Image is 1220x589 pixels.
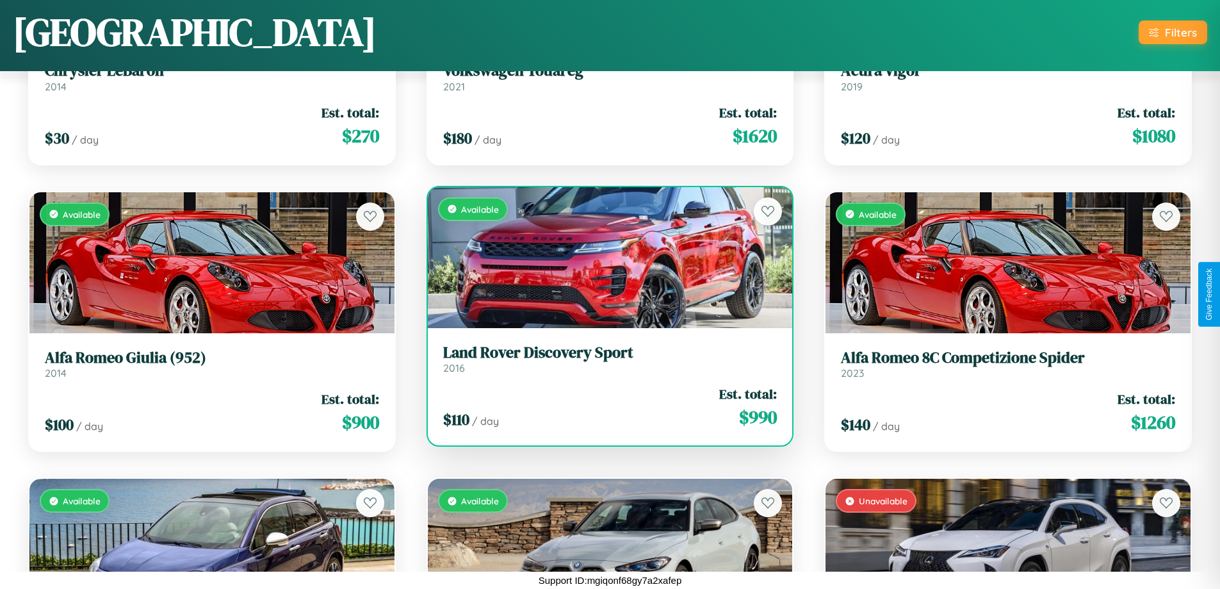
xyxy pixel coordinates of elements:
[1165,26,1197,39] div: Filters
[443,80,465,93] span: 2021
[841,349,1175,380] a: Alfa Romeo 8C Competizione Spider2023
[1118,390,1175,408] span: Est. total:
[841,80,863,93] span: 2019
[45,349,379,367] h3: Alfa Romeo Giulia (952)
[873,133,900,146] span: / day
[739,404,777,430] span: $ 990
[63,495,101,506] span: Available
[13,6,377,58] h1: [GEOGRAPHIC_DATA]
[841,62,1175,93] a: Acura Vigor2019
[443,62,777,93] a: Volkswagen Touareg2021
[72,133,99,146] span: / day
[733,123,777,149] span: $ 1620
[443,409,469,430] span: $ 110
[63,209,101,220] span: Available
[45,128,69,149] span: $ 30
[76,420,103,433] span: / day
[859,209,897,220] span: Available
[859,495,907,506] span: Unavailable
[443,128,472,149] span: $ 180
[841,128,870,149] span: $ 120
[841,349,1175,367] h3: Alfa Romeo 8C Competizione Spider
[45,80,67,93] span: 2014
[873,420,900,433] span: / day
[472,415,499,427] span: / day
[539,572,682,589] p: Support ID: mgiqonf68gy7a2xafep
[719,103,777,122] span: Est. total:
[841,62,1175,80] h3: Acura Vigor
[461,204,499,215] span: Available
[443,344,777,362] h3: Land Rover Discovery Sport
[443,344,777,375] a: Land Rover Discovery Sport2016
[443,62,777,80] h3: Volkswagen Touareg
[443,361,465,374] span: 2016
[1131,410,1175,435] span: $ 1260
[321,390,379,408] span: Est. total:
[475,133,501,146] span: / day
[841,414,870,435] span: $ 140
[45,414,74,435] span: $ 100
[45,62,379,93] a: Chrysler LeBaron2014
[1118,103,1175,122] span: Est. total:
[719,385,777,403] span: Est. total:
[342,123,379,149] span: $ 270
[45,349,379,380] a: Alfa Romeo Giulia (952)2014
[45,62,379,80] h3: Chrysler LeBaron
[321,103,379,122] span: Est. total:
[1205,269,1214,320] div: Give Feedback
[841,367,864,379] span: 2023
[461,495,499,506] span: Available
[342,410,379,435] span: $ 900
[1139,21,1207,44] button: Filters
[1132,123,1175,149] span: $ 1080
[45,367,67,379] span: 2014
